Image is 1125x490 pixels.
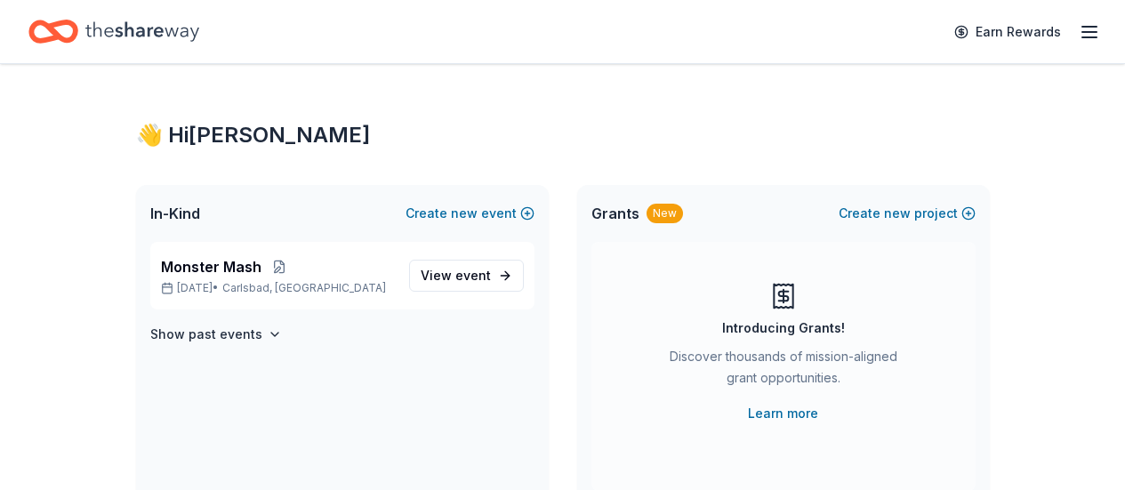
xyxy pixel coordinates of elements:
[150,324,282,345] button: Show past events
[406,203,534,224] button: Createnewevent
[748,403,818,424] a: Learn more
[150,324,262,345] h4: Show past events
[409,260,524,292] a: View event
[663,346,904,396] div: Discover thousands of mission-aligned grant opportunities.
[455,268,491,283] span: event
[647,204,683,223] div: New
[451,203,478,224] span: new
[28,11,199,52] a: Home
[421,265,491,286] span: View
[161,256,261,277] span: Monster Mash
[161,281,395,295] p: [DATE] •
[222,281,386,295] span: Carlsbad, [GEOGRAPHIC_DATA]
[722,317,845,339] div: Introducing Grants!
[591,203,639,224] span: Grants
[150,203,200,224] span: In-Kind
[136,121,990,149] div: 👋 Hi [PERSON_NAME]
[839,203,976,224] button: Createnewproject
[884,203,911,224] span: new
[944,16,1072,48] a: Earn Rewards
